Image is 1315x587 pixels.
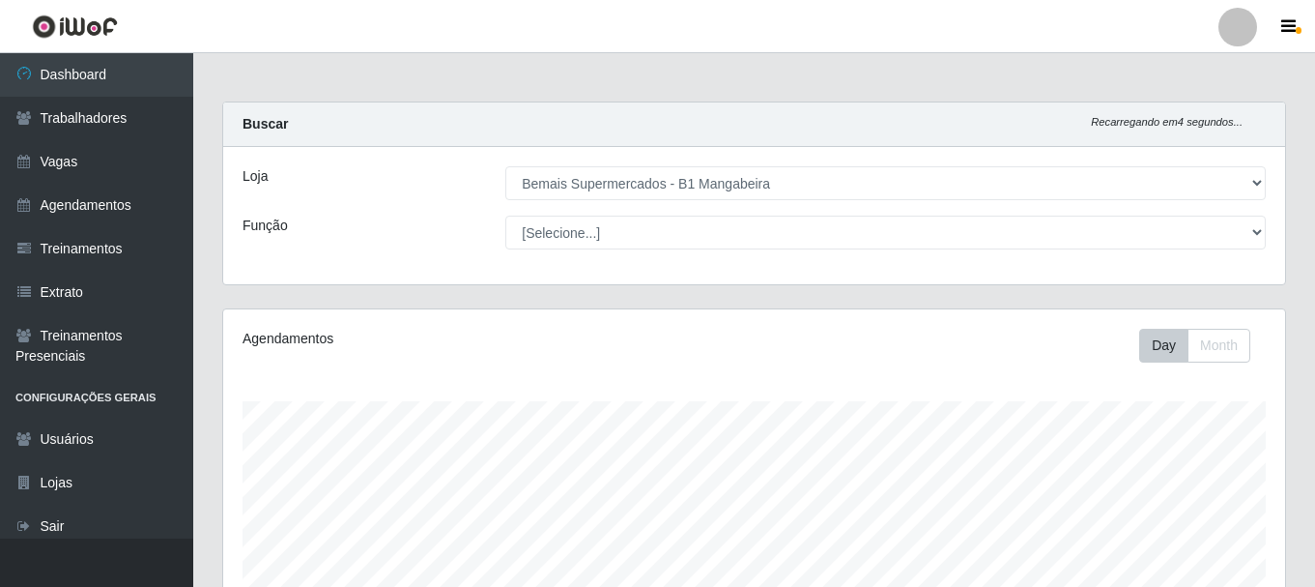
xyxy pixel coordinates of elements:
[1139,329,1266,363] div: Toolbar with button groups
[1187,329,1250,363] button: Month
[243,166,268,187] label: Loja
[243,116,288,132] strong: Buscar
[243,216,288,236] label: Função
[1091,116,1243,128] i: Recarregando em 4 segundos...
[243,329,652,349] div: Agendamentos
[1139,329,1250,363] div: First group
[1139,329,1188,363] button: Day
[32,15,118,39] img: CoreUI Logo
